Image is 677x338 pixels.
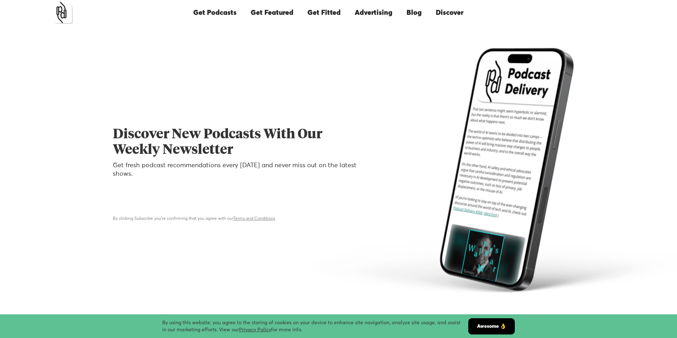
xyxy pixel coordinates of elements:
a: Terms and Conditions [233,217,275,221]
div: By using this website, you agree to the storing of cookies on your device to enhance site navigat... [162,319,468,333]
a: Get Fitted [300,1,348,25]
p: Get fresh podcast recommendations every [DATE] and never miss out on the latest shows. [113,161,357,178]
a: Get Featured [244,1,300,25]
h1: Discover New Podcasts With Our Weekly Newsletter [113,127,357,158]
a: Advertising [348,1,400,25]
a: Blog [400,1,429,25]
a: Privacy Policy [239,327,271,332]
a: Get Podcasts [186,1,244,25]
div: By clicking Subscribe you're confirming that you agree with our . [113,215,357,222]
form: Email Form [113,189,357,222]
a: Discover [429,1,470,25]
a: Awesome 👌 [468,318,515,334]
a: home [51,2,73,24]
